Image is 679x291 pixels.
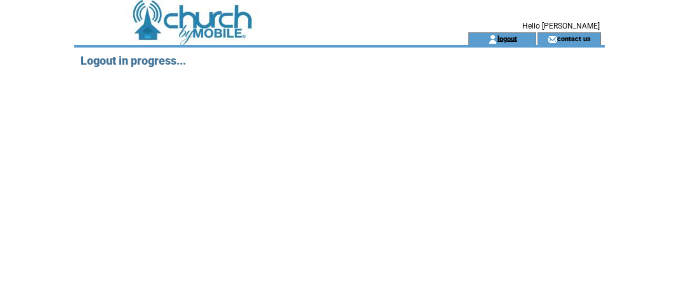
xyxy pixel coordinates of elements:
span: Hello [PERSON_NAME] [522,22,600,30]
a: logout [498,34,517,42]
img: contact_us_icon.gif [548,34,557,44]
img: account_icon.gif [488,34,498,44]
a: contact us [557,34,591,42]
span: Logout in progress... [81,54,186,67]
